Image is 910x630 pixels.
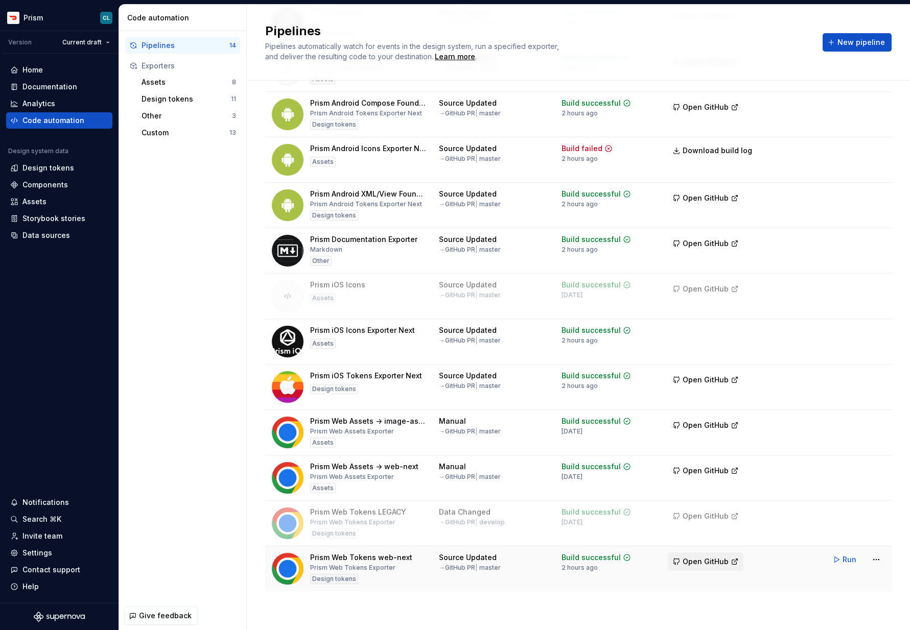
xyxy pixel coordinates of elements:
[439,98,497,108] div: Source Updated
[310,119,358,130] div: Design tokens
[475,473,478,480] span: |
[439,336,501,345] div: → GitHub PR master
[828,550,863,569] button: Run
[310,200,422,208] div: Prism Android Tokens Exporter Next
[668,513,743,522] a: Open GitHub
[22,581,39,592] div: Help
[310,280,365,290] div: Prism iOS Icons
[843,554,856,565] span: Run
[562,507,621,517] div: Build successful
[310,157,336,167] div: Assets
[310,528,358,539] div: Design tokens
[668,552,743,571] button: Open GitHub
[439,143,497,154] div: Source Updated
[439,416,466,426] div: Manual
[668,98,743,116] button: Open GitHub
[562,427,582,435] div: [DATE]
[475,336,478,344] span: |
[668,559,743,567] a: Open GitHub
[139,611,192,621] span: Give feedback
[310,564,395,572] div: Prism Web Tokens Exporter
[668,462,743,480] button: Open GitHub
[22,213,85,224] div: Storybook stories
[439,473,501,481] div: → GitHub PR master
[668,240,743,249] a: Open GitHub
[475,382,478,390] span: |
[8,38,32,46] div: Version
[439,427,501,435] div: → GitHub PR master
[232,112,236,120] div: 3
[310,210,358,221] div: Design tokens
[142,77,232,87] div: Assets
[22,65,43,75] div: Home
[562,382,598,390] div: 2 hours ago
[142,111,232,121] div: Other
[475,564,478,571] span: |
[562,291,582,299] div: [DATE]
[439,280,497,290] div: Source Updated
[7,12,19,24] img: bd52d190-91a7-4889-9e90-eccda45865b1.png
[310,338,336,349] div: Assets
[22,197,46,207] div: Assets
[683,102,729,112] span: Open GitHub
[310,507,406,517] div: Prism Web Tokens LEGACY
[310,98,427,108] div: Prism Android Compose Foundations
[310,552,412,563] div: Prism Web Tokens web-next
[6,562,112,578] button: Contact support
[475,200,478,208] span: |
[310,438,336,448] div: Assets
[142,40,229,51] div: Pipelines
[439,382,501,390] div: → GitHub PR master
[137,74,240,90] button: Assets8
[683,375,729,385] span: Open GitHub
[668,416,743,434] button: Open GitHub
[22,99,55,109] div: Analytics
[310,384,358,394] div: Design tokens
[22,230,70,240] div: Data sources
[6,79,112,95] a: Documentation
[668,280,743,298] button: Open GitHub
[142,61,236,71] div: Exporters
[22,115,84,126] div: Code automation
[6,494,112,511] button: Notifications
[562,325,621,335] div: Build successful
[562,155,598,163] div: 2 hours ago
[668,189,743,207] button: Open GitHub
[439,291,501,299] div: → GitHub PR master
[142,128,229,138] div: Custom
[310,473,394,481] div: Prism Web Assets Exporter
[562,234,621,245] div: Build successful
[310,518,395,526] div: Prism Web Tokens Exporter
[2,7,116,29] button: PrismCL
[683,284,729,294] span: Open GitHub
[310,462,418,472] div: Prism Web Assets -> web-next
[562,143,602,154] div: Build failed
[6,511,112,527] button: Search ⌘K
[310,574,358,584] div: Design tokens
[22,548,52,558] div: Settings
[683,238,729,249] span: Open GitHub
[229,129,236,137] div: 13
[562,473,582,481] div: [DATE]
[823,33,892,52] button: New pipeline
[562,416,621,426] div: Build successful
[310,246,342,254] div: Markdown
[439,246,501,254] div: → GitHub PR master
[310,256,332,266] div: Other
[475,291,478,299] span: |
[683,466,729,476] span: Open GitHub
[439,155,501,163] div: → GitHub PR master
[22,82,77,92] div: Documentation
[137,91,240,107] button: Design tokens11
[6,177,112,193] a: Components
[137,125,240,141] a: Custom13
[668,422,743,431] a: Open GitHub
[265,23,810,39] h2: Pipelines
[562,98,621,108] div: Build successful
[837,37,885,47] span: New pipeline
[231,95,236,103] div: 11
[310,293,336,303] div: Assets
[668,377,743,385] a: Open GitHub
[439,518,505,526] div: → GitHub PR develop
